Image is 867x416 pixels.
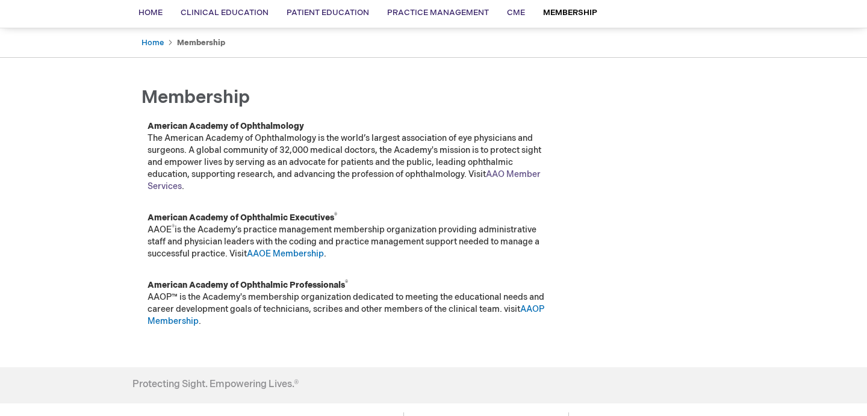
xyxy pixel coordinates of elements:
[148,120,551,193] p: The American Academy of Ophthalmology is the world’s largest association of eye physicians and su...
[387,8,489,17] span: Practice Management
[141,38,164,48] a: Home
[148,121,304,131] strong: American Academy of Ophthalmology
[177,38,225,48] strong: Membership
[132,379,299,390] h4: Protecting Sight. Empowering Lives.®
[507,8,525,17] span: CME
[148,279,551,328] p: AAOP™ is the Academy's membership organization dedicated to meeting the educational needs and car...
[181,8,269,17] span: Clinical Education
[543,8,597,17] span: Membership
[141,87,250,108] span: Membership
[148,212,551,260] p: AAOE is the Academy’s practice management membership organization providing administrative staff ...
[138,8,163,17] span: Home
[172,224,175,231] sup: ®
[345,279,348,287] sup: ®
[247,249,324,259] a: AAOE Membership
[287,8,369,17] span: Patient Education
[148,213,337,223] strong: American Academy of Ophthalmic Executives
[148,280,348,290] strong: American Academy of Ophthalmic Professionals
[334,212,337,219] sup: ®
